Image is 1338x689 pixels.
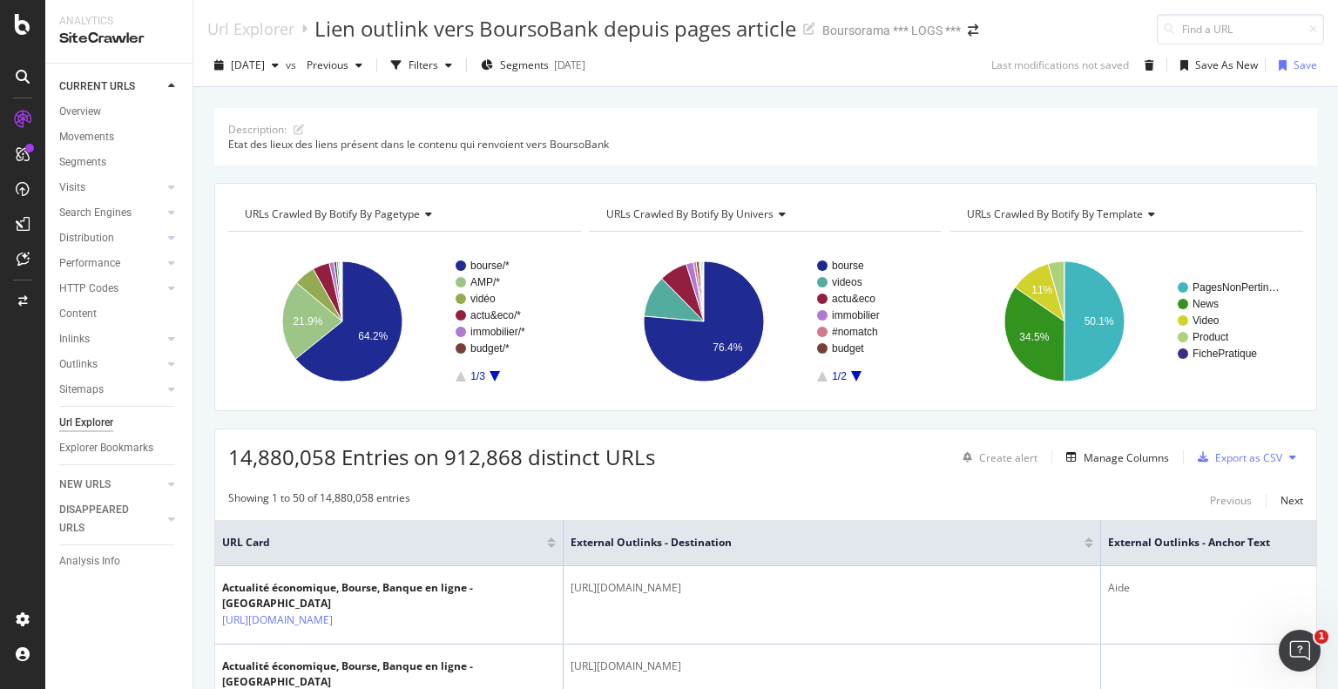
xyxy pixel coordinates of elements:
[59,501,147,537] div: DISAPPEARED URLS
[1210,490,1252,511] button: Previous
[1193,281,1279,294] text: PagesNonPertin…
[228,137,1303,152] div: Etat des lieux des liens présent dans le contenu qui renvoient vers BoursoBank
[606,206,774,221] span: URLs Crawled By Botify By univers
[59,153,180,172] a: Segments
[1215,450,1282,465] div: Export as CSV
[228,246,577,397] svg: A chart.
[991,57,1129,72] div: Last modifications not saved
[59,103,101,121] div: Overview
[1193,298,1219,310] text: News
[59,414,113,432] div: Url Explorer
[207,19,294,38] a: Url Explorer
[470,326,525,338] text: immobilier/*
[979,450,1037,465] div: Create alert
[228,490,410,511] div: Showing 1 to 50 of 14,880,058 entries
[222,535,543,551] span: URL Card
[590,246,938,397] svg: A chart.
[59,103,180,121] a: Overview
[832,326,878,338] text: #nomatch
[571,659,1093,674] div: [URL][DOMAIN_NAME]
[1294,57,1317,72] div: Save
[59,14,179,29] div: Analytics
[1195,57,1258,72] div: Save As New
[384,51,459,79] button: Filters
[1279,630,1321,672] iframe: Intercom live chat
[59,128,114,146] div: Movements
[314,14,796,44] div: Lien outlink vers BoursoBank depuis pages article
[286,57,300,72] span: vs
[571,535,1058,551] span: External Outlinks - Destination
[1157,14,1324,44] input: Find a URL
[967,206,1143,221] span: URLs Crawled By Botify By template
[1272,51,1317,79] button: Save
[59,204,163,222] a: Search Engines
[245,206,420,221] span: URLs Crawled By Botify By pagetype
[470,342,510,355] text: budget/*
[1084,450,1169,465] div: Manage Columns
[470,276,500,288] text: AMP/*
[409,57,438,72] div: Filters
[470,260,510,272] text: bourse/*
[300,51,369,79] button: Previous
[59,381,163,399] a: Sitemaps
[59,501,163,537] a: DISAPPEARED URLS
[59,254,120,273] div: Performance
[59,229,163,247] a: Distribution
[59,254,163,273] a: Performance
[59,552,180,571] a: Analysis Info
[1210,493,1252,508] div: Previous
[1193,348,1257,360] text: FichePratique
[1193,314,1220,327] text: Video
[832,370,847,382] text: 1/2
[59,381,104,399] div: Sitemaps
[1281,490,1303,511] button: Next
[222,611,333,629] a: [URL][DOMAIN_NAME]
[59,29,179,49] div: SiteCrawler
[470,370,485,382] text: 1/3
[222,580,556,611] div: Actualité économique, Bourse, Banque en ligne - [GEOGRAPHIC_DATA]
[293,315,322,328] text: 21.9%
[59,305,180,323] a: Content
[1020,332,1050,344] text: 34.5%
[59,355,98,374] div: Outlinks
[603,200,927,228] h4: URLs Crawled By Botify By univers
[474,51,592,79] button: Segments[DATE]
[554,57,585,72] div: [DATE]
[59,476,163,494] a: NEW URLS
[59,439,153,457] div: Explorer Bookmarks
[59,229,114,247] div: Distribution
[59,330,90,348] div: Inlinks
[832,342,864,355] text: budget
[228,122,287,137] div: Description:
[571,580,1093,596] div: [URL][DOMAIN_NAME]
[59,330,163,348] a: Inlinks
[59,414,180,432] a: Url Explorer
[59,78,163,96] a: CURRENT URLS
[228,442,655,471] span: 14,880,058 Entries on 912,868 distinct URLs
[300,57,348,72] span: Previous
[832,293,875,305] text: actu&eco
[1173,51,1258,79] button: Save As New
[1032,284,1053,296] text: 11%
[59,280,163,298] a: HTTP Codes
[59,439,180,457] a: Explorer Bookmarks
[59,78,135,96] div: CURRENT URLS
[713,341,742,354] text: 76.4%
[241,200,565,228] h4: URLs Crawled By Botify By pagetype
[968,24,978,37] div: arrow-right-arrow-left
[59,179,85,197] div: Visits
[59,153,106,172] div: Segments
[358,330,388,342] text: 64.2%
[500,57,549,72] span: Segments
[832,309,880,321] text: immobilier
[1059,447,1169,468] button: Manage Columns
[59,305,97,323] div: Content
[59,128,180,146] a: Movements
[1191,443,1282,471] button: Export as CSV
[1314,630,1328,644] span: 1
[950,246,1299,397] svg: A chart.
[1281,493,1303,508] div: Next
